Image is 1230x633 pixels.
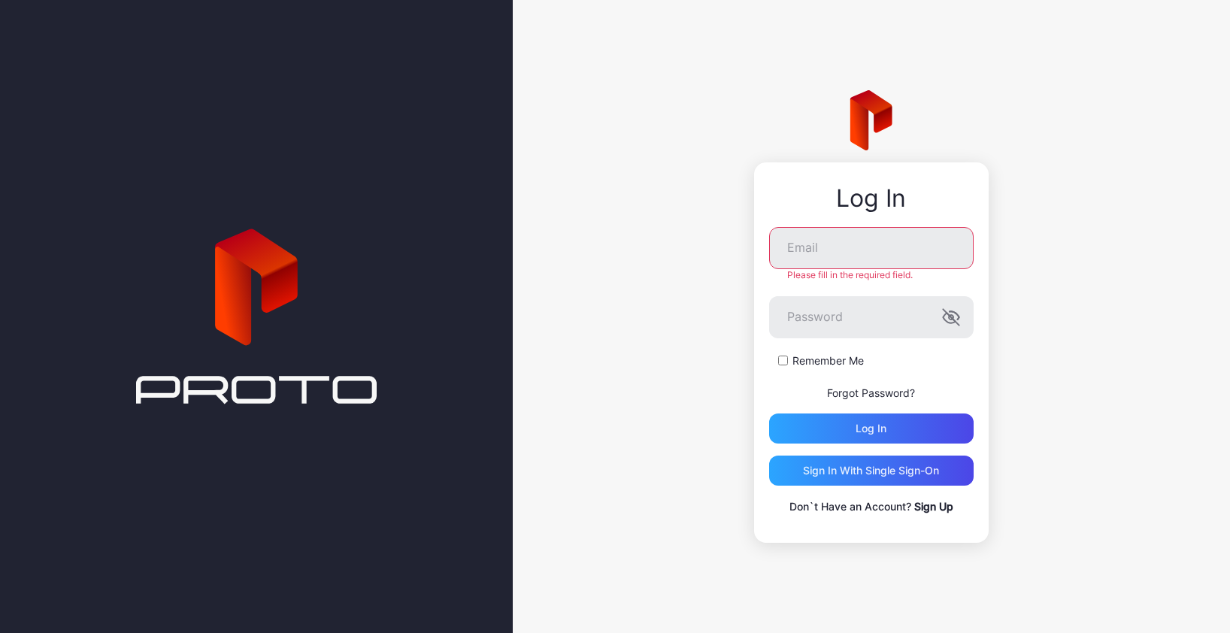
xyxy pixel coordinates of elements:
button: Log in [769,413,974,444]
div: Please fill in the required field. [769,269,974,281]
input: Password [769,296,974,338]
button: Sign in With Single Sign-On [769,456,974,486]
p: Don`t Have an Account? [769,498,974,516]
label: Remember Me [792,353,864,368]
div: Log in [856,423,886,435]
a: Forgot Password? [827,386,915,399]
div: Sign in With Single Sign-On [803,465,939,477]
a: Sign Up [914,500,953,513]
button: Password [942,308,960,326]
div: Log In [769,185,974,212]
input: Email [769,227,974,269]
